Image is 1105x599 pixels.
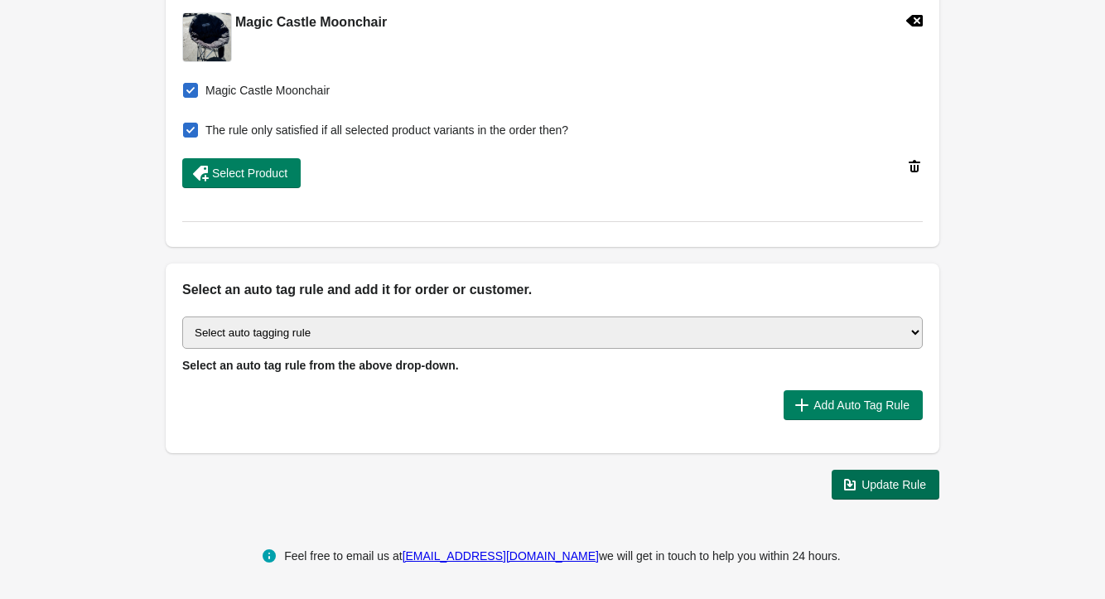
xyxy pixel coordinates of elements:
[212,167,287,180] span: Select Product
[813,399,910,412] span: Add Auto Tag Rule
[284,546,841,566] div: Feel free to email us at we will get in touch to help you within 24 hours.
[182,158,301,188] button: Select Product
[832,470,939,500] button: Update Rule
[205,122,568,138] span: The rule only satisfied if all selected product variants in the order then?
[182,359,459,372] span: Select an auto tag rule from the above drop-down.
[235,12,387,32] h2: Magic Castle Moonchair
[205,82,330,99] span: Magic Castle Moonchair
[784,390,923,420] button: Add Auto Tag Rule
[403,549,599,563] a: [EMAIL_ADDRESS][DOMAIN_NAME]
[182,280,923,300] h2: Select an auto tag rule and add it for order or customer.
[861,478,926,491] span: Update Rule
[183,13,231,61] img: MoonChair_0004_IMG_4827.jpg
